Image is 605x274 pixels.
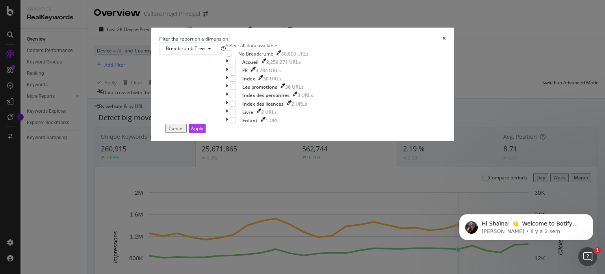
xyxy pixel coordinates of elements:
[263,75,282,82] div: 50 URLs
[169,125,184,132] div: Cancel
[442,35,446,42] div: times
[242,67,248,74] div: FR
[159,42,218,55] button: Breadcrumb Tree
[281,50,308,57] div: 88,800 URLs
[191,125,203,132] div: Apply
[291,101,307,107] div: 2 URLs
[242,101,284,107] div: Index des licences
[578,247,597,266] iframe: Intercom live chat
[238,50,273,57] div: No Breadcrumb
[594,247,601,253] span: 1
[189,124,206,133] button: Apply
[242,75,255,82] div: Index
[447,198,605,253] iframe: Intercom notifications message
[242,117,258,124] div: Enfant
[242,59,258,65] div: Accueil
[266,59,301,65] div: 2,259,271 URLs
[242,84,277,90] div: Les promotions
[165,124,187,133] button: Cancel
[166,45,205,52] span: Breadcrumb Tree
[256,67,281,74] div: 3,784 URLs
[285,84,304,90] div: 36 URLs
[151,28,454,141] div: modal
[242,92,290,99] div: Index des personnes
[265,117,279,124] div: 1 URL
[226,42,313,49] div: Select all data available
[261,109,277,116] div: 2 URLs
[159,35,228,42] div: Filter the report on a dimension
[242,109,253,116] div: Livre
[297,92,313,99] div: 3 URLs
